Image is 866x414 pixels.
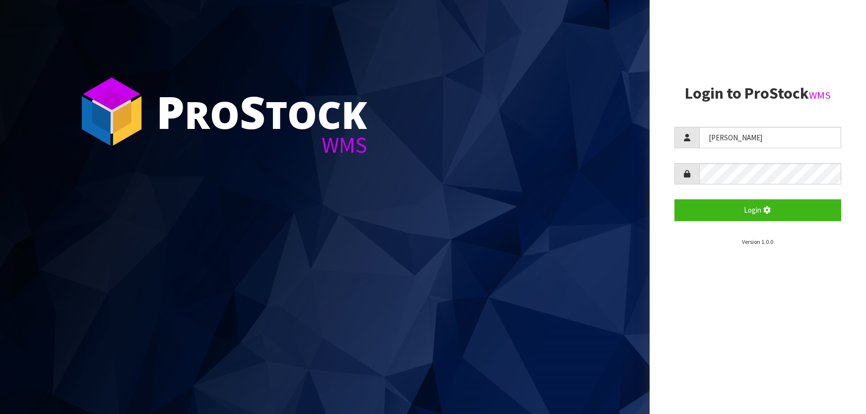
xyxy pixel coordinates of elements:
span: S [240,81,266,142]
button: Login [674,199,841,221]
small: Version 1.0.0 [742,238,773,245]
img: ProStock Cube [74,74,149,149]
div: WMS [156,134,367,156]
div: ro tock [156,89,367,134]
span: P [156,81,185,142]
small: WMS [809,89,831,102]
input: Username [699,127,841,148]
h2: Login to ProStock [674,85,841,102]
